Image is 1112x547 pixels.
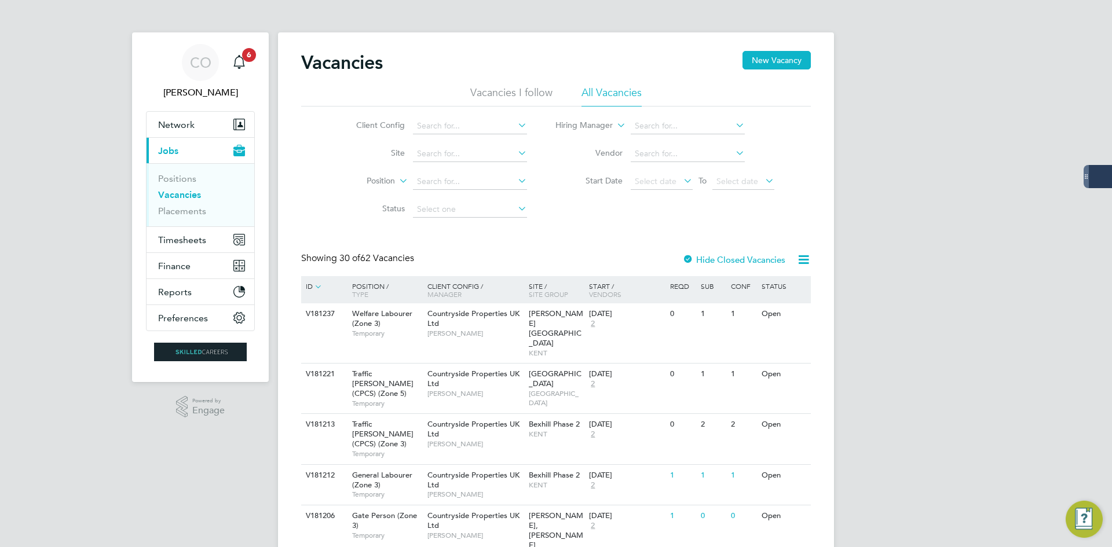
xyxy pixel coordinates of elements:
[589,319,597,329] span: 2
[352,419,414,449] span: Traffic [PERSON_NAME] (CPCS) (Zone 3)
[759,414,809,435] div: Open
[759,276,809,296] div: Status
[589,429,597,439] span: 2
[339,252,360,264] span: 30 of
[147,138,254,163] button: Jobs
[427,329,523,338] span: [PERSON_NAME]
[158,189,201,200] a: Vacancies
[698,414,728,435] div: 2
[301,252,416,265] div: Showing
[589,480,597,490] span: 2
[158,234,206,245] span: Timesheets
[667,276,697,296] div: Reqd
[352,531,422,540] span: Temporary
[154,343,247,361] img: skilledcareers-logo-retina.png
[589,511,664,521] div: [DATE]
[413,174,527,190] input: Search for...
[146,86,255,100] span: Craig O'Donovan
[146,343,255,361] a: Go to home page
[303,276,343,297] div: ID
[742,51,811,69] button: New Vacancy
[427,309,520,328] span: Countryside Properties UK Ltd
[413,201,527,218] input: Select one
[192,396,225,406] span: Powered by
[158,173,196,184] a: Positions
[413,118,527,134] input: Search for...
[529,348,584,358] span: KENT
[352,309,412,328] span: Welfare Labourer (Zone 3)
[242,48,256,62] span: 6
[303,364,343,385] div: V181221
[698,303,728,325] div: 1
[728,414,758,435] div: 2
[546,120,613,131] label: Hiring Manager
[427,289,462,299] span: Manager
[343,276,425,304] div: Position /
[352,490,422,499] span: Temporary
[1066,501,1103,538] button: Engage Resource Center
[529,289,568,299] span: Site Group
[328,175,395,187] label: Position
[586,276,667,304] div: Start /
[698,276,728,296] div: Sub
[728,465,758,486] div: 1
[303,303,343,325] div: V181237
[352,329,422,338] span: Temporary
[589,521,597,531] span: 2
[682,254,785,265] label: Hide Closed Vacancies
[589,289,621,299] span: Vendors
[529,480,584,490] span: KENT
[190,55,211,70] span: CO
[147,163,254,226] div: Jobs
[146,44,255,100] a: CO[PERSON_NAME]
[635,176,676,186] span: Select date
[698,505,728,527] div: 0
[339,252,414,264] span: 62 Vacancies
[716,176,758,186] span: Select date
[529,309,583,348] span: [PERSON_NAME][GEOGRAPHIC_DATA]
[556,175,623,186] label: Start Date
[556,148,623,158] label: Vendor
[352,399,422,408] span: Temporary
[427,531,523,540] span: [PERSON_NAME]
[301,51,383,74] h2: Vacancies
[413,146,527,162] input: Search for...
[427,369,520,388] span: Countryside Properties UK Ltd
[338,120,405,130] label: Client Config
[158,313,208,324] span: Preferences
[526,276,587,304] div: Site /
[427,470,520,490] span: Countryside Properties UK Ltd
[427,490,523,499] span: [PERSON_NAME]
[192,406,225,416] span: Engage
[589,369,664,379] div: [DATE]
[427,419,520,439] span: Countryside Properties UK Ltd
[147,112,254,137] button: Network
[352,289,368,299] span: Type
[695,173,710,188] span: To
[427,439,523,449] span: [PERSON_NAME]
[303,465,343,486] div: V181212
[529,369,581,388] span: [GEOGRAPHIC_DATA]
[352,511,417,530] span: Gate Person (Zone 3)
[728,303,758,325] div: 1
[352,369,414,398] span: Traffic [PERSON_NAME] (CPCS) (Zone 5)
[427,511,520,530] span: Countryside Properties UK Ltd
[631,118,745,134] input: Search for...
[158,260,191,271] span: Finance
[352,470,412,490] span: General Labourer (Zone 3)
[667,303,697,325] div: 0
[303,414,343,435] div: V181213
[427,389,523,398] span: [PERSON_NAME]
[470,86,553,107] li: Vacancies I follow
[147,253,254,278] button: Finance
[425,276,526,304] div: Client Config /
[589,420,664,429] div: [DATE]
[529,419,580,429] span: Bexhill Phase 2
[529,470,580,480] span: Bexhill Phase 2
[589,309,664,319] div: [DATE]
[338,203,405,214] label: Status
[698,465,728,486] div: 1
[176,396,225,418] a: Powered byEngage
[667,505,697,527] div: 1
[589,471,664,480] div: [DATE]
